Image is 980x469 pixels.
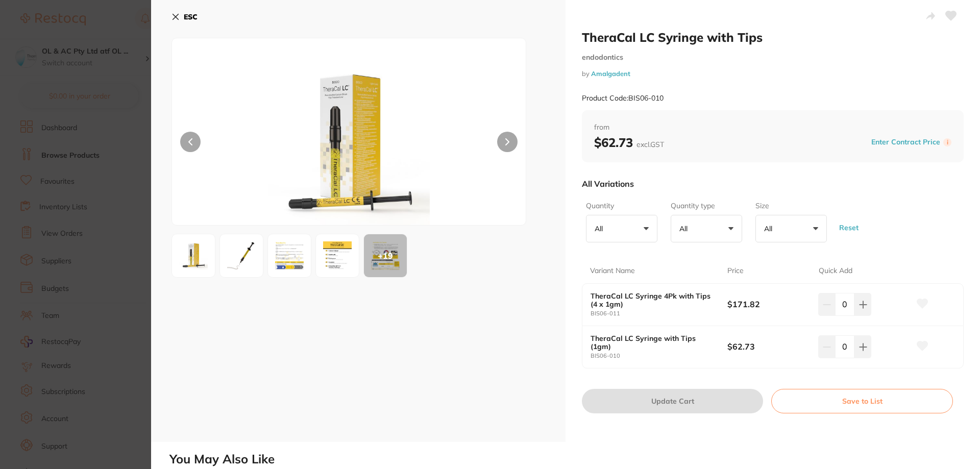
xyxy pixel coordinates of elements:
b: $171.82 [727,299,810,310]
b: TheraCal LC Syringe with Tips (1gm) [591,334,714,351]
small: BIS06-011 [591,310,727,317]
p: Price [727,266,744,276]
b: $62.73 [727,341,810,352]
small: Product Code: BIS06-010 [582,94,664,103]
small: by [582,70,964,78]
p: All [764,224,776,233]
img: MDYwMTAtMS1qcGc [223,237,260,274]
button: Update Cart [582,389,763,413]
a: Amalgadent [591,69,630,78]
label: Quantity [586,201,654,211]
img: MDYwMTAtanBn [243,64,455,225]
b: ESC [184,12,198,21]
button: All [755,215,827,242]
img: MDYwMTAtanBn [175,237,212,274]
p: Quick Add [819,266,852,276]
b: TheraCal LC Syringe 4Pk with Tips (4 x 1gm) [591,292,714,308]
button: Reset [836,209,862,246]
small: endodontics [582,53,964,62]
button: Save to List [771,389,953,413]
span: from [594,122,951,133]
img: MDYwMTAtMy1qcGc [319,237,356,274]
button: Enter Contract Price [868,137,943,147]
div: + 19 [364,234,407,277]
button: All [586,215,657,242]
button: +19 [363,234,407,278]
p: All [679,224,692,233]
p: All Variations [582,179,634,189]
button: All [671,215,742,242]
h2: You May Also Like [169,452,976,466]
label: Size [755,201,824,211]
h2: TheraCal LC Syringe with Tips [582,30,964,45]
p: Variant Name [590,266,635,276]
button: ESC [171,8,198,26]
label: Quantity type [671,201,739,211]
img: MDYwMTAtMi1qcGc [271,237,308,274]
span: excl. GST [636,140,664,149]
p: All [595,224,607,233]
label: i [943,138,951,146]
b: $62.73 [594,135,664,150]
small: BIS06-010 [591,353,727,359]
